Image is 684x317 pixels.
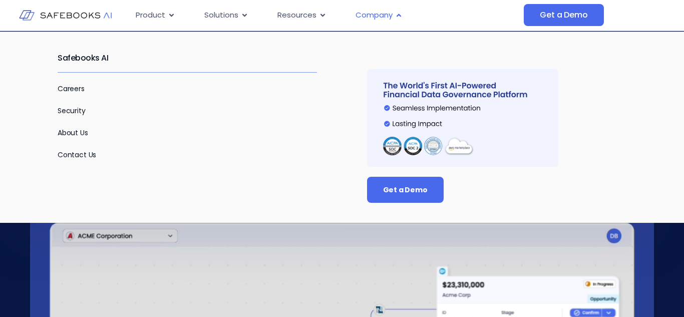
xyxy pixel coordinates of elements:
span: Get a Demo [540,10,587,20]
a: About Us [58,128,88,138]
a: Get a Demo [524,4,603,26]
h2: Safebooks AI [58,44,317,72]
a: Get a Demo [367,177,444,203]
nav: Menu [128,6,524,25]
div: Menu Toggle [128,6,524,25]
a: Contact Us [58,150,96,160]
a: Security [58,106,86,116]
span: Company [356,10,393,21]
span: Product [136,10,165,21]
span: Get a Demo [383,185,428,195]
span: Resources [277,10,316,21]
a: Careers [58,84,85,94]
span: Solutions [204,10,238,21]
